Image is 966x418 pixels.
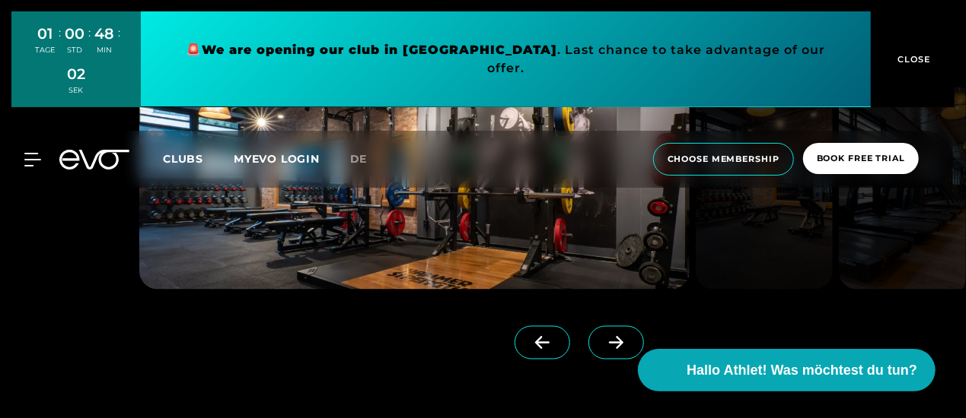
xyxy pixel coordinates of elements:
a: book free trial [799,143,923,176]
div: SEK [67,85,85,96]
span: CLOSE [894,52,932,66]
div: 01 [36,23,56,45]
div: 00 [65,23,85,45]
div: STD [65,45,85,55]
div: : [59,24,62,65]
span: Hallo Athlet! Was möchtest du tun? [687,360,917,381]
a: choose membership [649,143,799,176]
div: 48 [95,23,115,45]
div: TAGE [36,45,56,55]
a: Clubs [163,151,234,166]
a: de [350,150,386,168]
a: MYEVO LOGIN [234,152,320,166]
div: 02 [67,63,85,85]
span: book free trial [817,152,905,165]
div: MIN [95,45,115,55]
div: : [89,24,91,65]
button: CLOSE [871,11,955,107]
button: Hallo Athlet! Was möchtest du tun? [638,349,936,391]
span: de [350,152,368,166]
span: choose membership [668,153,779,166]
div: : [119,24,121,65]
span: Clubs [163,152,203,166]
